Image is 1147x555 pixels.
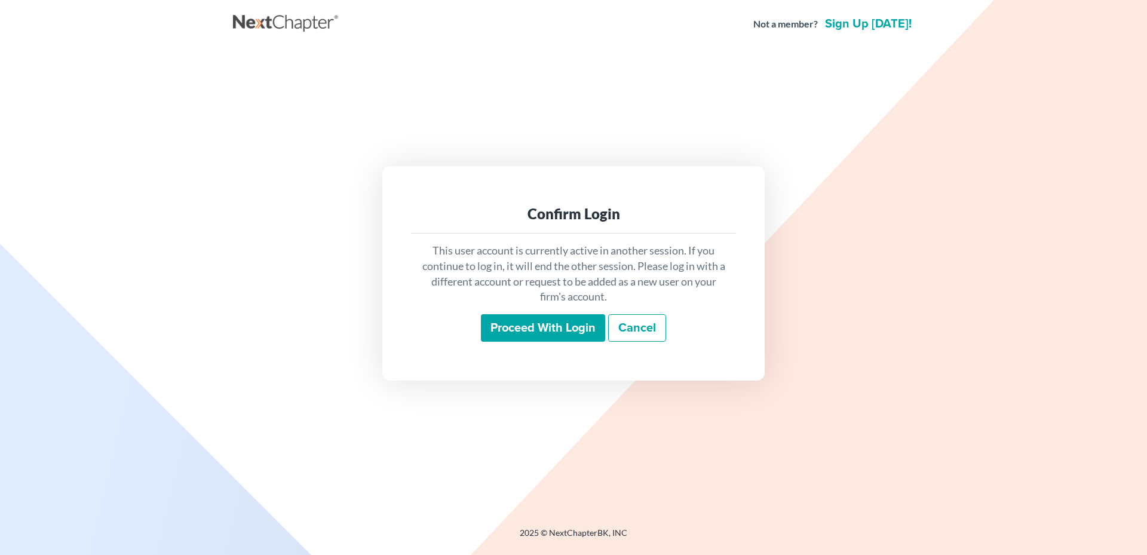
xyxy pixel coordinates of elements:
[753,17,818,31] strong: Not a member?
[823,18,914,30] a: Sign up [DATE]!
[233,527,914,548] div: 2025 © NextChapterBK, INC
[481,314,605,342] input: Proceed with login
[608,314,666,342] a: Cancel
[421,204,726,223] div: Confirm Login
[421,243,726,305] p: This user account is currently active in another session. If you continue to log in, it will end ...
